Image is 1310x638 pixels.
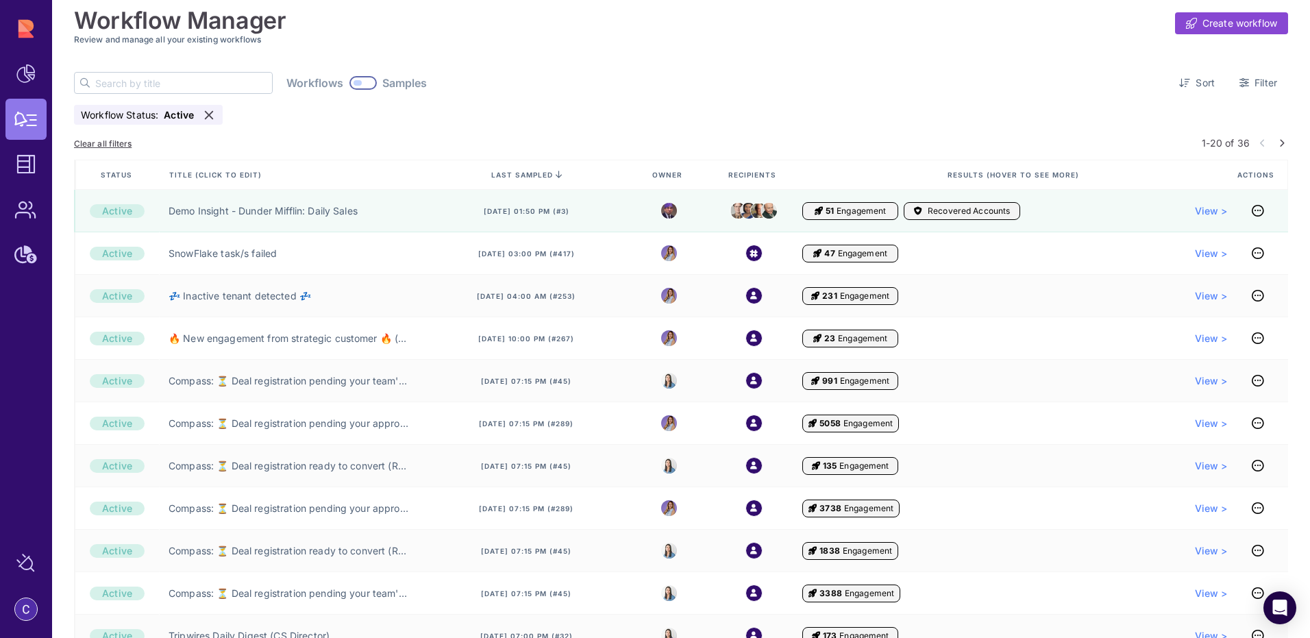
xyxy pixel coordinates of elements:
[839,461,889,471] span: Engagement
[1195,204,1228,218] a: View >
[74,7,286,34] h1: Workflow Manager
[823,461,837,471] span: 135
[1202,16,1277,30] span: Create workflow
[169,374,410,388] a: Compass: ⏳ Deal registration pending your team's approval (RPM Manager) ⏳
[169,417,410,430] a: Compass: ⏳ Deal registration pending your approval (AE) ⏳
[1196,76,1215,90] span: Sort
[728,170,779,180] span: Recipients
[90,247,145,260] div: Active
[840,376,889,387] span: Engagement
[761,199,777,222] img: creed.jpeg
[661,245,677,261] img: 8988563339665_5a12f1d3e1fcf310ea11_32.png
[1195,289,1228,303] a: View >
[484,206,569,216] span: [DATE] 01:50 pm (#3)
[813,248,821,259] i: Engagement
[169,204,358,218] a: Demo Insight - Dunder Mifflin: Daily Sales
[286,76,343,90] span: Workflows
[169,332,410,345] a: 🔥 New engagement from strategic customer 🔥 (BDR)
[838,333,887,344] span: Engagement
[1195,544,1228,558] a: View >
[661,288,677,304] img: 8988563339665_5a12f1d3e1fcf310ea11_32.png
[477,291,576,301] span: [DATE] 04:00 am (#253)
[819,545,840,556] span: 1838
[491,171,553,179] span: last sampled
[840,291,889,302] span: Engagement
[808,418,817,429] i: Engagement
[824,333,835,344] span: 23
[478,334,574,343] span: [DATE] 10:00 pm (#267)
[1195,332,1228,345] a: View >
[74,34,1288,45] h3: Review and manage all your existing workflows
[90,374,145,388] div: Active
[914,206,922,217] i: Accounts
[169,459,410,473] a: Compass: ⏳ Deal registration ready to convert (RPM Manager) ⏳
[1195,587,1228,600] span: View >
[808,503,817,514] i: Engagement
[1195,374,1228,388] a: View >
[661,330,677,346] img: 8988563339665_5a12f1d3e1fcf310ea11_32.png
[730,199,746,221] img: dwight.png
[1195,502,1228,515] a: View >
[478,249,575,258] span: [DATE] 03:00 pm (#417)
[844,503,893,514] span: Engagement
[808,545,817,556] i: Engagement
[661,458,677,474] img: 8525803544391_e4bc78f9dfe39fb1ff36_32.jpg
[815,206,823,217] i: Engagement
[1195,459,1228,473] a: View >
[90,459,145,473] div: Active
[819,503,841,514] span: 3738
[826,206,834,217] span: 51
[1237,170,1277,180] span: Actions
[169,247,277,260] a: SnowFlake task/s failed
[808,588,817,599] i: Engagement
[101,170,135,180] span: Status
[661,500,677,516] img: 8988563339665_5a12f1d3e1fcf310ea11_32.png
[843,418,893,429] span: Engagement
[751,204,767,217] img: kevin.jpeg
[843,545,892,556] span: Engagement
[81,108,158,122] span: Workflow Status:
[838,248,887,259] span: Engagement
[661,543,677,559] img: 8525803544391_e4bc78f9dfe39fb1ff36_32.jpg
[90,502,145,515] div: Active
[661,373,677,389] img: 8525803544391_e4bc78f9dfe39fb1ff36_32.jpg
[824,248,835,259] span: 47
[837,206,886,217] span: Engagement
[90,544,145,558] div: Active
[479,504,573,513] span: [DATE] 07:15 pm (#289)
[928,206,1011,217] span: Recovered Accounts
[822,376,837,387] span: 991
[811,376,819,387] i: Engagement
[90,204,145,218] div: Active
[169,170,264,180] span: Title (click to edit)
[481,376,571,386] span: [DATE] 07:15 pm (#45)
[661,203,677,219] img: michael.jpeg
[819,588,842,599] span: 3388
[811,291,819,302] i: Engagement
[652,170,685,180] span: Owner
[481,589,571,598] span: [DATE] 07:15 pm (#45)
[169,502,410,515] a: Compass: ⏳ Deal registration pending your approval (RPM) ⏳
[1195,417,1228,430] a: View >
[1255,76,1277,90] span: Filter
[481,546,571,556] span: [DATE] 07:15 pm (#45)
[164,108,194,122] span: Active
[1195,247,1228,260] a: View >
[169,544,410,558] a: Compass: ⏳ Deal registration ready to convert (RPM) ⏳
[1263,591,1296,624] div: Open Intercom Messenger
[90,332,145,345] div: Active
[74,138,132,149] span: Clear all filters
[845,588,894,599] span: Engagement
[479,419,573,428] span: [DATE] 07:15 pm (#289)
[822,291,837,302] span: 231
[90,289,145,303] div: Active
[819,418,841,429] span: 5058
